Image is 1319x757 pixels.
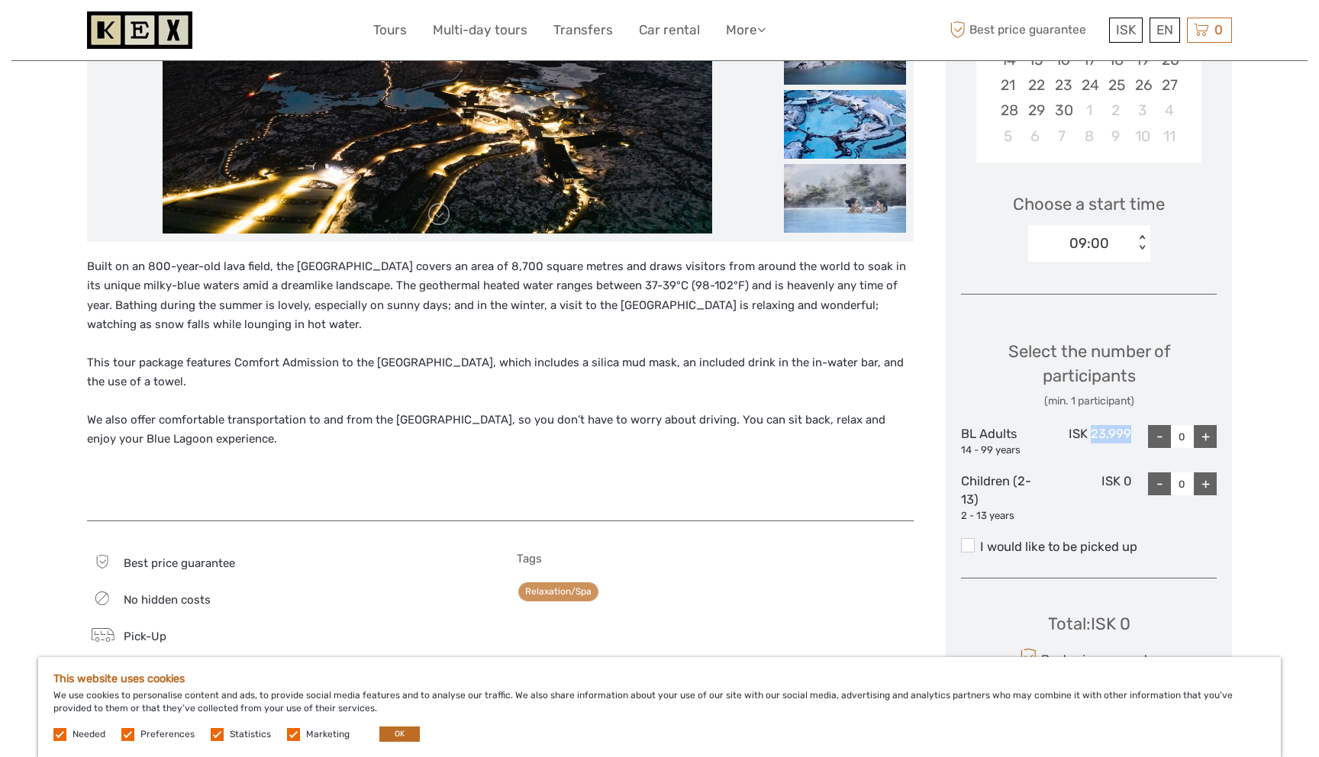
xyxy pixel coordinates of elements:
[1212,22,1225,37] span: 0
[517,552,914,565] h5: Tags
[995,124,1021,149] div: Choose Sunday, October 5th, 2025
[140,728,195,741] label: Preferences
[73,728,105,741] label: Needed
[1148,425,1171,448] div: -
[961,538,1217,556] label: I would like to be picked up
[961,425,1046,457] div: BL Adults
[1156,124,1182,149] div: Choose Saturday, October 11th, 2025
[21,27,173,39] p: We're away right now. Please check back later!
[124,556,235,570] span: Best price guarantee
[1016,644,1162,671] div: Best price guarantee
[124,593,211,607] span: No hidden costs
[995,98,1021,123] div: Choose Sunday, September 28th, 2025
[961,472,1046,523] div: Children (2-13)
[1194,425,1217,448] div: +
[1076,98,1102,123] div: Choose Wednesday, October 1st, 2025
[1116,22,1136,37] span: ISK
[87,11,192,49] img: 1261-44dab5bb-39f8-40da-b0c2-4d9fce00897c_logo_small.jpg
[230,728,271,741] label: Statistics
[1194,472,1217,495] div: +
[379,726,420,742] button: OK
[1022,98,1049,123] div: Choose Monday, September 29th, 2025
[1102,124,1129,149] div: Choose Thursday, October 9th, 2025
[124,630,166,643] span: Pick-Up
[1069,234,1109,253] div: 09:00
[176,24,194,42] button: Open LiveChat chat widget
[518,582,598,601] a: Relaxation/Spa
[1076,72,1102,98] div: Choose Wednesday, September 24th, 2025
[1135,235,1148,251] div: < >
[726,19,766,41] a: More
[961,394,1217,409] div: (min. 1 participant)
[784,164,906,233] img: 350d7cdcc37a4fa3b208df63b9c0201d_slider_thumbnail.jpg
[1129,72,1156,98] div: Choose Friday, September 26th, 2025
[639,19,700,41] a: Car rental
[961,509,1046,523] div: 2 - 13 years
[1156,98,1182,123] div: Choose Saturday, October 4th, 2025
[1156,72,1182,98] div: Choose Saturday, September 27th, 2025
[1102,98,1129,123] div: Choose Thursday, October 2nd, 2025
[87,257,914,335] p: Built on an 800-year-old lava field, the [GEOGRAPHIC_DATA] covers an area of 8,700 square metres ...
[1049,72,1076,98] div: Choose Tuesday, September 23rd, 2025
[1022,124,1049,149] div: Choose Monday, October 6th, 2025
[1049,98,1076,123] div: Choose Tuesday, September 30th, 2025
[87,411,914,449] p: We also offer comfortable transportation to and from the [GEOGRAPHIC_DATA], so you don’t have to ...
[1102,72,1129,98] div: Choose Thursday, September 25th, 2025
[961,340,1217,409] div: Select the number of participants
[784,90,906,159] img: 2cccc4df058b418a9bba147793b642dc_slider_thumbnail.jpg
[1013,192,1165,216] span: Choose a start time
[1048,612,1130,636] div: Total : ISK 0
[38,657,1281,757] div: We use cookies to personalise content and ads, to provide social media features and to analyse ou...
[961,443,1046,458] div: 14 - 99 years
[53,672,1266,685] h5: This website uses cookies
[1022,72,1049,98] div: Choose Monday, September 22nd, 2025
[433,19,527,41] a: Multi-day tours
[1129,98,1156,123] div: Choose Friday, October 3rd, 2025
[1148,472,1171,495] div: -
[995,72,1021,98] div: Choose Sunday, September 21st, 2025
[1129,124,1156,149] div: Choose Friday, October 10th, 2025
[87,353,914,392] p: This tour package features Comfort Admission to the [GEOGRAPHIC_DATA], which includes a silica mu...
[306,728,350,741] label: Marketing
[946,18,1105,43] span: Best price guarantee
[1046,472,1132,523] div: ISK 0
[373,19,407,41] a: Tours
[1150,18,1180,43] div: EN
[553,19,613,41] a: Transfers
[1046,425,1132,457] div: ISK 23,999
[1049,124,1076,149] div: Choose Tuesday, October 7th, 2025
[1076,124,1102,149] div: Choose Wednesday, October 8th, 2025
